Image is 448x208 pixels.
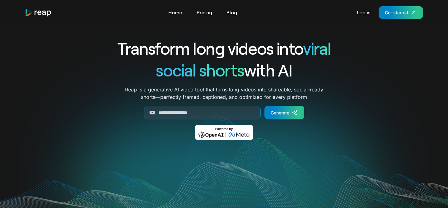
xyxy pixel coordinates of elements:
[379,6,423,19] a: Get started
[95,106,353,119] form: Generate Form
[303,38,331,58] span: viral
[95,37,353,59] h1: Transform long videos into
[354,7,374,17] a: Log in
[25,8,52,17] a: home
[125,86,323,101] p: Reap is a generative AI video tool that turns long videos into shareable, social-ready shorts—per...
[385,9,408,16] div: Get started
[271,109,289,116] div: Generate
[95,59,353,81] h1: with AI
[156,60,244,80] span: social shorts
[25,8,52,17] img: reap logo
[264,106,304,119] a: Generate
[195,125,253,140] img: Powered by OpenAI & Meta
[223,7,240,17] a: Blog
[194,7,215,17] a: Pricing
[165,7,185,17] a: Home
